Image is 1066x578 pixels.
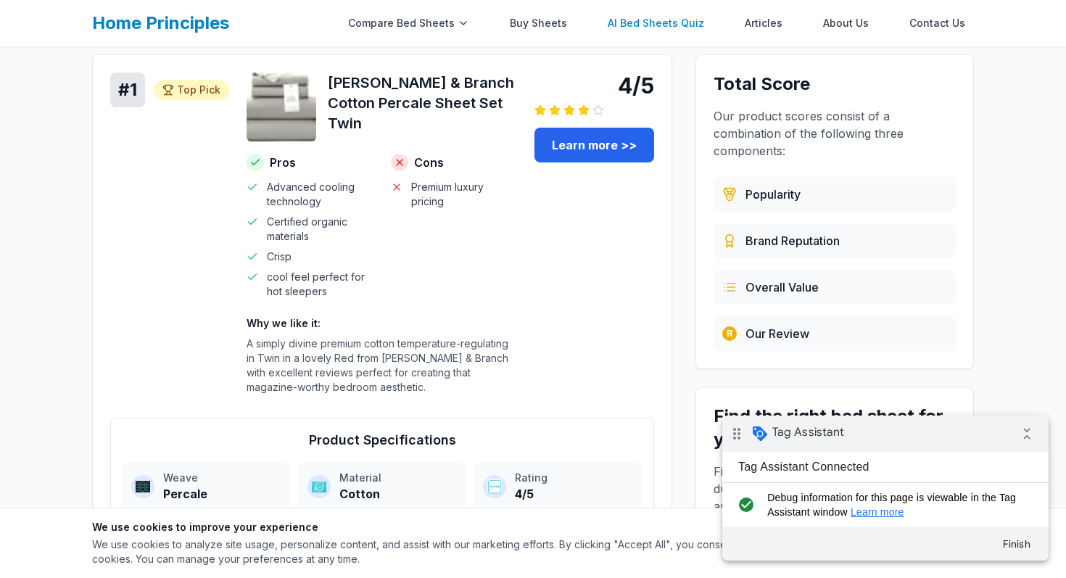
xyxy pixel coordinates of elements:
p: Find the perfect bed sheets for comfort, durability, or style. Answer a few questions, and we'll ... [714,463,956,532]
h3: We use cookies to improve your experience [92,520,819,534]
span: R [727,328,732,339]
img: Weave [136,479,150,494]
div: Rating [515,471,633,485]
a: Learn more >> [534,128,654,162]
span: Tag Assistant [50,9,122,24]
a: Contact Us [901,9,974,38]
div: Evaluated from brand history, quality standards, and market presence [714,223,956,258]
span: Brand Reputation [745,232,840,249]
span: Advanced cooling technology [267,180,373,209]
img: Rating [487,479,502,494]
h4: Pros [247,154,373,171]
div: Cotton [339,485,458,503]
span: Overall Value [745,278,819,296]
span: Premium luxury pricing [411,180,518,209]
div: Material [339,471,458,485]
span: Crisp [267,249,292,264]
span: Certified organic materials [267,215,373,244]
h4: Why we like it: [247,316,517,331]
div: Our team's hands-on testing and evaluation process [714,316,956,351]
span: Debug information for this page is viewable in the Tag Assistant window [45,75,302,104]
p: Our product scores consist of a combination of the following three components: [714,107,956,160]
div: Compare Bed Sheets [339,9,478,38]
div: Weave [163,471,281,485]
span: Top Pick [177,83,220,97]
p: A simply divine premium cotton temperature-regulating in Twin in a lovely Red from [PERSON_NAME] ... [247,337,517,395]
button: Finish [268,115,321,141]
div: Based on customer reviews, ratings, and sales data [714,177,956,212]
div: # 1 [110,73,145,107]
h3: [PERSON_NAME] & Branch Cotton Percale Sheet Set Twin [328,73,517,133]
div: Combines price, quality, durability, and customer satisfaction [714,270,956,305]
h3: Find the right bed sheet for you [714,405,956,451]
a: Articles [736,9,791,38]
span: Popularity [745,186,801,203]
h4: Cons [391,154,518,171]
h4: Product Specifications [123,430,642,450]
p: We use cookies to analyze site usage, personalize content, and assist with our marketing efforts.... [92,537,819,566]
div: 4/5 [515,485,633,503]
i: check_circle [12,75,36,104]
a: Buy Sheets [501,9,576,38]
div: 4/5 [534,73,654,99]
i: Collapse debug badge [290,4,319,33]
span: Our Review [745,325,809,342]
a: Home Principles [92,12,229,33]
a: About Us [814,9,877,38]
img: Boll & Branch Cotton Percale Sheet Set Twin - Cotton product image [247,73,316,142]
h3: Total Score [714,73,956,96]
img: Material [312,479,326,494]
div: Percale [163,485,281,503]
a: AI Bed Sheets Quiz [599,9,713,38]
span: cool feel perfect for hot sleepers [267,270,373,299]
a: Learn more [128,91,182,102]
